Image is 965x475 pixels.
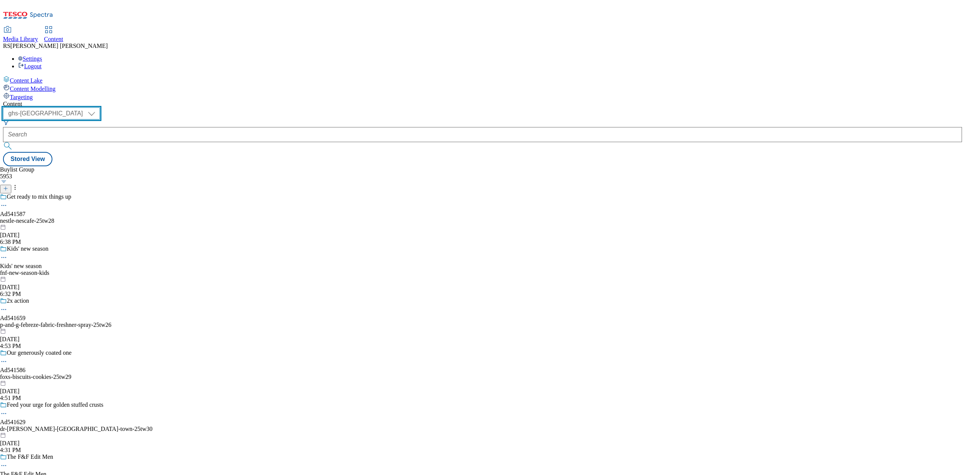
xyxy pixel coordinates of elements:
[3,27,38,43] a: Media Library
[7,401,103,408] div: Feed your urge for golden stuffed crusts
[44,27,63,43] a: Content
[3,84,962,92] a: Content Modelling
[7,454,53,460] div: The F&F Edit Men
[10,86,55,92] span: Content Modelling
[11,43,108,49] span: [PERSON_NAME] [PERSON_NAME]
[3,43,11,49] span: RS
[44,36,63,42] span: Content
[10,94,33,100] span: Targeting
[3,101,962,107] div: Content
[3,36,38,42] span: Media Library
[7,297,29,304] div: 2x action
[10,77,43,84] span: Content Lake
[7,245,48,252] div: Kids' new season
[7,349,72,356] div: Our generously coated one
[3,92,962,101] a: Targeting
[7,193,71,200] div: Get ready to mix things up
[3,152,52,166] button: Stored View
[18,63,41,69] a: Logout
[3,127,962,142] input: Search
[18,55,42,62] a: Settings
[3,76,962,84] a: Content Lake
[3,120,9,126] svg: Search Filters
